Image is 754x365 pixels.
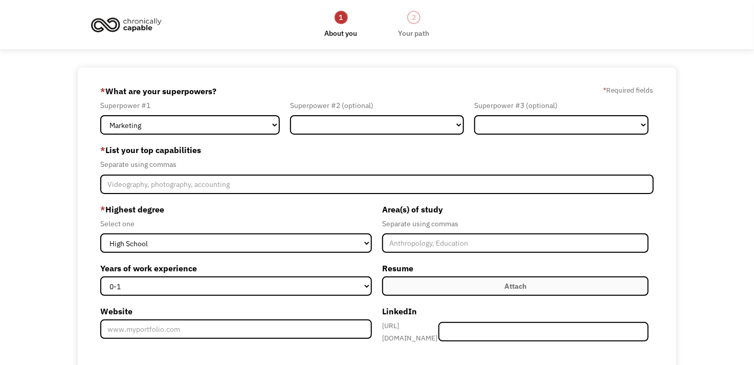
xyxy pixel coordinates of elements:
[290,99,464,112] div: Superpower #2 (optional)
[100,260,372,276] label: Years of work experience
[325,10,358,39] a: 1About you
[382,303,649,319] label: LinkedIn
[100,201,372,218] label: Highest degree
[100,83,216,99] label: What are your superpowers?
[100,319,372,339] input: www.myportfolio.com
[100,175,654,194] input: Videography, photography, accounting
[382,276,649,296] label: Attach
[382,201,649,218] label: Area(s) of study
[100,142,654,158] label: List your top capabilities
[382,260,649,276] label: Resume
[88,13,165,36] img: Chronically Capable logo
[382,233,649,253] input: Anthropology, Education
[335,11,348,24] div: 1
[407,11,420,24] div: 2
[100,218,372,230] div: Select one
[398,27,430,39] div: Your path
[398,10,430,39] a: 2Your path
[382,319,438,344] div: [URL][DOMAIN_NAME]
[100,99,280,112] div: Superpower #1
[504,280,526,292] div: Attach
[100,158,654,170] div: Separate using commas
[474,99,649,112] div: Superpower #3 (optional)
[382,218,649,230] div: Separate using commas
[325,27,358,39] div: About you
[604,84,654,96] label: Required fields
[100,303,372,319] label: Website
